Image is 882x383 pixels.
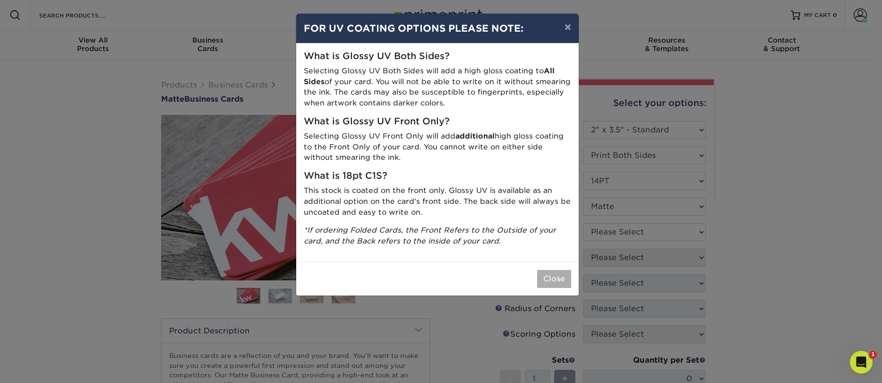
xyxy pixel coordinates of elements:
h5: What is Glossy UV Front Only? [304,116,571,127]
p: This stock is coated on the front only. Glossy UV is available as an additional option on the car... [304,185,571,218]
strong: All Sides [304,66,555,86]
p: Selecting Glossy UV Both Sides will add a high gloss coating to of your card. You will not be abl... [304,66,571,109]
span: 1 [869,351,877,358]
h5: What is Glossy UV Both Sides? [304,51,571,62]
i: *If ordering Folded Cards, the Front Refers to the Outside of your card, and the Back refers to t... [304,226,556,245]
iframe: Intercom live chat [850,351,873,374]
p: Selecting Glossy UV Front Only will add high gloss coating to the Front Only of your card. You ca... [304,131,571,163]
button: × [557,14,579,40]
h4: FOR UV COATING OPTIONS PLEASE NOTE: [304,21,571,35]
strong: additional [455,131,495,140]
h5: What is 18pt C1S? [304,171,571,182]
button: Close [537,270,571,288]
